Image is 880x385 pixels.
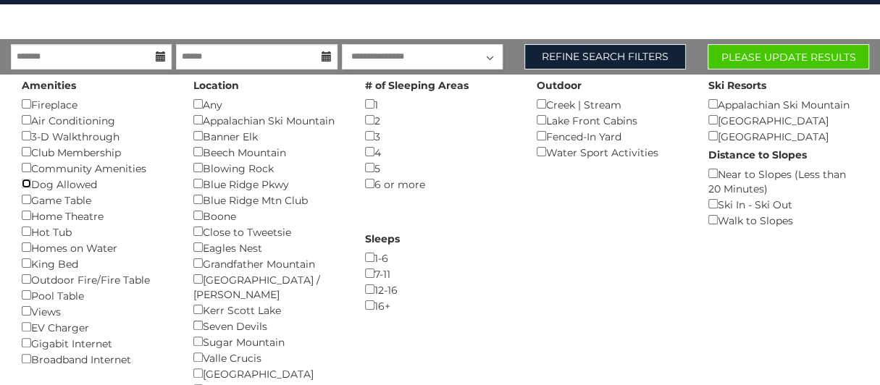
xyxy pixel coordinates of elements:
div: [GEOGRAPHIC_DATA] [193,365,343,381]
div: Hot Tub [22,224,172,240]
div: Views [22,303,172,319]
div: Appalachian Ski Mountain [708,96,858,112]
div: Lake Front Cabins [537,112,687,128]
div: 1-6 [365,250,515,266]
label: Amenities [22,78,76,93]
div: [GEOGRAPHIC_DATA] [708,112,858,128]
div: Close to Tweetsie [193,224,343,240]
div: Blue Ridge Pkwy [193,176,343,192]
div: EV Charger [22,319,172,335]
div: Community Amenities [22,160,172,176]
div: Game Table [22,192,172,208]
div: Gigabit Internet [22,335,172,351]
div: Sugar Mountain [193,334,343,350]
div: Near to Slopes (Less than 20 Minutes) [708,166,858,196]
div: 6 or more [365,176,515,192]
div: King Bed [22,255,172,271]
div: Blowing Rock [193,160,343,176]
label: Ski Resorts [708,78,766,93]
button: Please Update Results [708,44,869,69]
div: Club Membership [22,144,172,160]
div: Boone [193,208,343,224]
div: 3 [365,128,515,144]
div: Broadband Internet [22,351,172,367]
div: [GEOGRAPHIC_DATA] [708,128,858,144]
div: Grandfather Mountain [193,255,343,271]
div: Fenced-In Yard [537,128,687,144]
label: Location [193,78,239,93]
div: Banner Elk [193,128,343,144]
div: Air Conditioning [22,112,172,128]
div: 3-D Walkthrough [22,128,172,144]
div: Creek | Stream [537,96,687,112]
div: Appalachian Ski Mountain [193,112,343,128]
div: 16+ [365,297,515,313]
div: 7-11 [365,266,515,282]
div: Homes on Water [22,240,172,255]
div: Eagles Nest [193,240,343,255]
div: Beech Mountain [193,144,343,160]
div: 5 [365,160,515,176]
div: Dog Allowed [22,176,172,192]
label: # of Sleeping Areas [365,78,469,93]
div: Kerr Scott Lake [193,302,343,318]
label: Sleeps [365,232,400,246]
div: Outdoor Fire/Fire Table [22,271,172,287]
div: Water Sport Activities [537,144,687,160]
div: Pool Table [22,287,172,303]
a: Refine Search Filters [524,44,686,69]
div: 1 [365,96,515,112]
div: Fireplace [22,96,172,112]
label: Outdoor [537,78,582,93]
div: Valle Crucis [193,350,343,365]
label: Distance to Slopes [708,148,807,162]
div: Blue Ridge Mtn Club [193,192,343,208]
div: Seven Devils [193,318,343,334]
div: Walk to Slopes [708,212,858,228]
div: 12-16 [365,282,515,297]
div: 2 [365,112,515,128]
div: [GEOGRAPHIC_DATA] / [PERSON_NAME] [193,271,343,302]
div: Home Theatre [22,208,172,224]
div: 4 [365,144,515,160]
div: Ski In - Ski Out [708,196,858,212]
div: Any [193,96,343,112]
